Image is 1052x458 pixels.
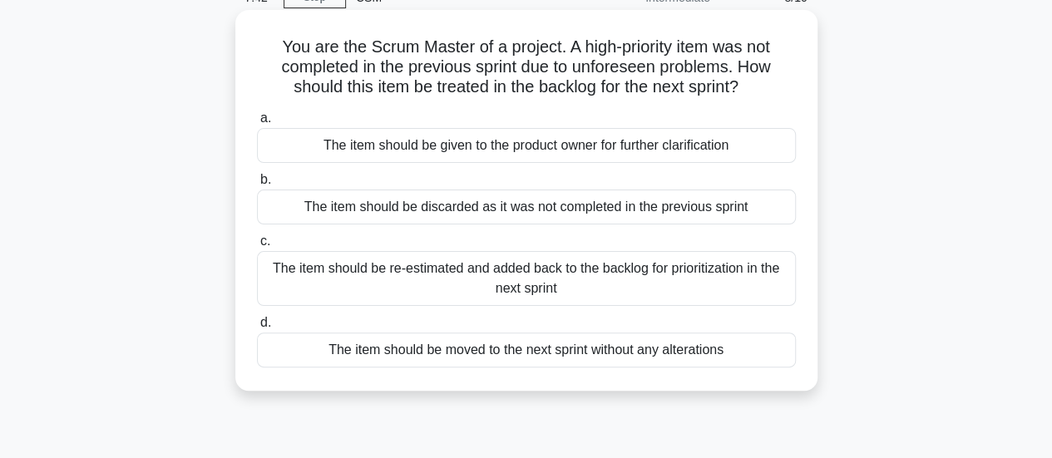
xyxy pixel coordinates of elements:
span: c. [260,234,270,248]
span: a. [260,111,271,125]
div: The item should be moved to the next sprint without any alterations [257,332,796,367]
h5: You are the Scrum Master of a project. A high-priority item was not completed in the previous spr... [255,37,798,98]
div: The item should be discarded as it was not completed in the previous sprint [257,190,796,224]
span: b. [260,172,271,186]
div: The item should be given to the product owner for further clarification [257,128,796,163]
span: d. [260,315,271,329]
div: The item should be re-estimated and added back to the backlog for prioritization in the next sprint [257,251,796,306]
